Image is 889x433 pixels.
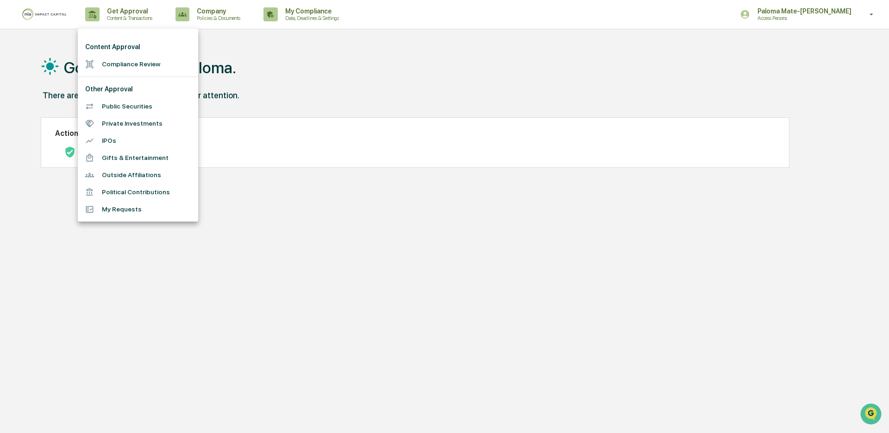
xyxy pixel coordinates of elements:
span: Attestations [76,117,115,126]
a: Powered byPylon [65,157,112,164]
span: Pylon [92,157,112,164]
a: 🖐️Preclearance [6,113,63,130]
div: We're available if you need us! [31,80,117,88]
li: IPOs [78,132,198,149]
div: Start new chat [31,71,152,80]
a: 🗄️Attestations [63,113,119,130]
li: Gifts & Entertainment [78,149,198,166]
a: 🔎Data Lookup [6,131,62,147]
button: Start new chat [157,74,169,85]
li: Public Securities [78,98,198,115]
li: Outside Affiliations [78,166,198,184]
li: Content Approval [78,38,198,56]
li: Political Contributions [78,184,198,201]
span: Preclearance [19,117,60,126]
span: Data Lookup [19,134,58,144]
input: Clear [24,42,153,52]
div: 🔎 [9,135,17,143]
p: How can we help? [9,19,169,34]
li: Private Investments [78,115,198,132]
div: 🗄️ [67,118,75,125]
iframe: Open customer support [859,402,884,427]
img: 1746055101610-c473b297-6a78-478c-a979-82029cc54cd1 [9,71,26,88]
li: My Requests [78,201,198,218]
div: 🖐️ [9,118,17,125]
li: Other Approval [78,81,198,98]
li: Compliance Review [78,56,198,73]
